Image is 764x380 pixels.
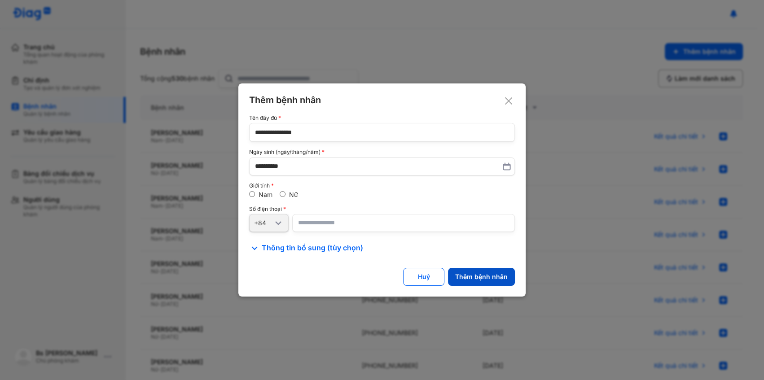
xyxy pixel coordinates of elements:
[448,268,515,286] button: Thêm bệnh nhân
[262,243,363,253] span: Thông tin bổ sung (tùy chọn)
[259,191,272,198] label: Nam
[455,273,508,281] div: Thêm bệnh nhân
[249,94,515,106] div: Thêm bệnh nhân
[403,268,444,286] button: Huỷ
[249,115,515,121] div: Tên đầy đủ
[249,149,515,155] div: Ngày sinh (ngày/tháng/năm)
[249,183,515,189] div: Giới tính
[289,191,298,198] label: Nữ
[249,206,515,212] div: Số điện thoại
[254,219,273,227] div: +84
